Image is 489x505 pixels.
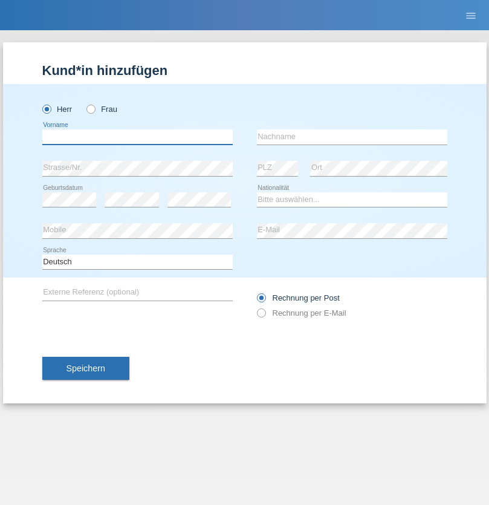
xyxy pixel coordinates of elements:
input: Herr [42,105,50,112]
i: menu [465,10,477,22]
a: menu [459,11,483,19]
label: Rechnung per E-Mail [257,308,346,318]
h1: Kund*in hinzufügen [42,63,447,78]
label: Frau [86,105,117,114]
button: Speichern [42,357,129,380]
label: Herr [42,105,73,114]
input: Rechnung per Post [257,293,265,308]
label: Rechnung per Post [257,293,340,302]
input: Frau [86,105,94,112]
input: Rechnung per E-Mail [257,308,265,324]
span: Speichern [66,363,105,373]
